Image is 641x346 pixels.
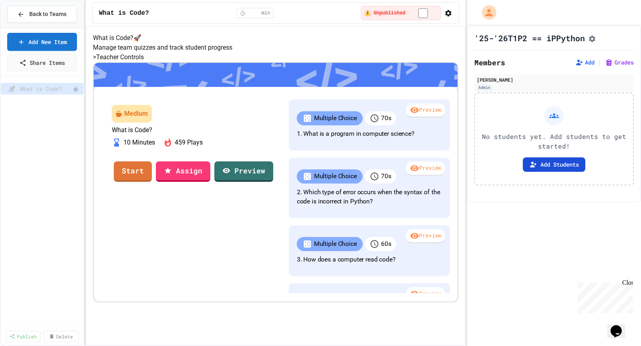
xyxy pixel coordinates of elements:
[297,187,442,206] p: 2. Which type of error occurs when the syntax of the code is incorrect in Python?
[297,129,442,139] p: 1. What is a program in computer science?
[93,43,458,52] p: Manage team quizzes and track student progress
[477,76,631,83] div: [PERSON_NAME]
[262,10,270,16] span: min
[3,3,55,51] div: Chat with us now!Close
[607,314,633,338] iframe: chat widget
[474,57,505,68] h2: Members
[314,239,357,249] p: Multiple Choice
[314,172,357,181] p: Multiple Choice
[7,33,77,51] a: Add New Item
[44,331,79,342] a: Delete
[477,84,492,91] div: Admin
[474,3,498,22] div: My Account
[598,58,602,67] span: |
[156,161,210,182] a: Assign
[214,161,273,182] a: Preview
[297,255,442,265] p: 3. How does a computer read code?
[112,127,274,134] p: What is Code?
[175,138,203,147] p: 459 Plays
[406,103,445,118] div: Preview
[575,58,595,66] button: Add
[406,161,445,176] div: Preview
[381,114,391,123] p: 70 s
[523,157,585,172] button: Add Students
[123,138,155,147] p: 10 Minutes
[7,54,77,71] a: Share Items
[381,172,391,181] p: 70 s
[73,86,79,92] div: Unpublished
[29,10,67,18] span: Back to Teams
[20,84,73,93] span: What is Code?
[409,8,437,18] input: publish toggle
[406,229,445,243] div: Preview
[605,58,634,66] button: Grades
[93,33,458,43] h4: What is Code? 🚀
[7,6,77,23] button: Back to Teams
[314,114,357,123] p: Multiple Choice
[361,6,441,20] div: ⚠️ Students cannot see this content! Click the toggle to publish it and make it visible to your c...
[381,239,391,249] p: 60 s
[574,279,633,313] iframe: chat widget
[482,132,627,151] p: No students yet. Add students to get started!
[93,52,458,62] h5: > Teacher Controls
[124,109,148,119] div: Medium
[406,287,445,302] div: Preview
[6,331,40,342] a: Publish
[99,8,149,18] span: What is Code?
[114,161,152,182] a: Start
[474,32,585,44] h1: '25-'26T1P2 == iPPython
[588,33,596,43] button: Assignment Settings
[365,10,405,16] span: ⚠️ Unpublished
